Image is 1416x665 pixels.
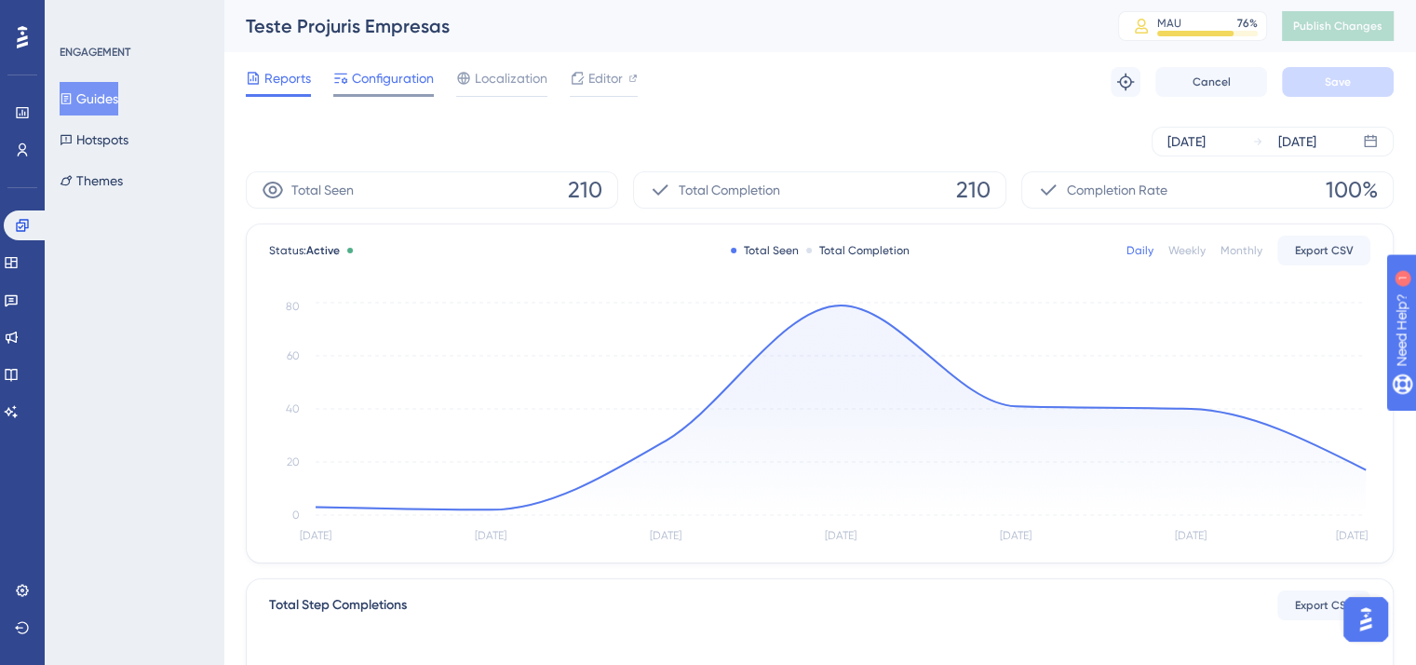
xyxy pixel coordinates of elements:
[264,67,311,89] span: Reports
[806,243,910,258] div: Total Completion
[269,594,407,617] div: Total Step Completions
[1237,16,1258,31] div: 76 %
[291,179,354,201] span: Total Seen
[286,402,300,415] tspan: 40
[60,45,130,60] div: ENGAGEMENT
[1193,75,1231,89] span: Cancel
[1282,11,1394,41] button: Publish Changes
[956,175,991,205] span: 210
[60,82,118,115] button: Guides
[1157,16,1181,31] div: MAU
[60,164,123,197] button: Themes
[1167,130,1206,153] div: [DATE]
[1000,529,1032,542] tspan: [DATE]
[1326,175,1378,205] span: 100%
[1067,179,1167,201] span: Completion Rate
[1295,243,1354,258] span: Export CSV
[731,243,799,258] div: Total Seen
[286,300,300,313] tspan: 80
[1338,591,1394,647] iframe: UserGuiding AI Assistant Launcher
[588,67,623,89] span: Editor
[287,349,300,362] tspan: 60
[1220,243,1262,258] div: Monthly
[1295,598,1354,613] span: Export CSV
[1175,529,1207,542] tspan: [DATE]
[568,175,602,205] span: 210
[1282,67,1394,97] button: Save
[1336,529,1368,542] tspan: [DATE]
[1325,75,1351,89] span: Save
[60,123,128,156] button: Hotspots
[475,529,506,542] tspan: [DATE]
[1168,243,1206,258] div: Weekly
[1278,130,1316,153] div: [DATE]
[1277,236,1370,265] button: Export CSV
[292,509,300,522] tspan: 0
[1277,590,1370,620] button: Export CSV
[475,67,547,89] span: Localization
[44,5,116,27] span: Need Help?
[1155,67,1267,97] button: Cancel
[352,67,434,89] span: Configuration
[287,455,300,468] tspan: 20
[306,244,340,257] span: Active
[129,9,135,24] div: 1
[679,179,780,201] span: Total Completion
[650,529,681,542] tspan: [DATE]
[1293,19,1382,34] span: Publish Changes
[825,529,856,542] tspan: [DATE]
[269,243,340,258] span: Status:
[300,529,331,542] tspan: [DATE]
[1126,243,1153,258] div: Daily
[246,13,1072,39] div: Teste Projuris Empresas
